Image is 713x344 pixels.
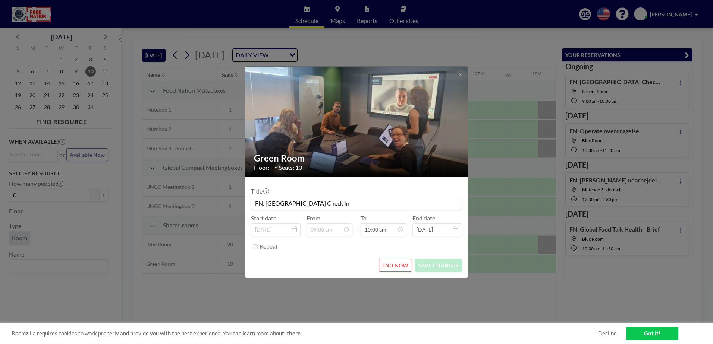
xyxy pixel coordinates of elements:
[412,214,435,222] label: End date
[379,259,412,272] button: END NOW
[415,259,462,272] button: SAVE CHANGES
[307,214,320,222] label: From
[245,38,469,206] img: 537.jpeg
[361,214,367,222] label: To
[355,217,358,233] span: -
[251,188,268,195] label: Title
[251,214,276,222] label: Start date
[254,164,273,171] span: Floor: -
[274,165,277,170] span: •
[279,164,302,171] span: Seats: 10
[254,153,460,164] h2: Green Room
[598,330,617,337] a: Decline
[289,330,302,337] a: here.
[626,327,678,340] a: Got it!
[12,330,598,337] span: Roomzilla requires cookies to work properly and provide you with the best experience. You can lea...
[251,197,462,210] input: (No title)
[260,243,278,250] label: Repeat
